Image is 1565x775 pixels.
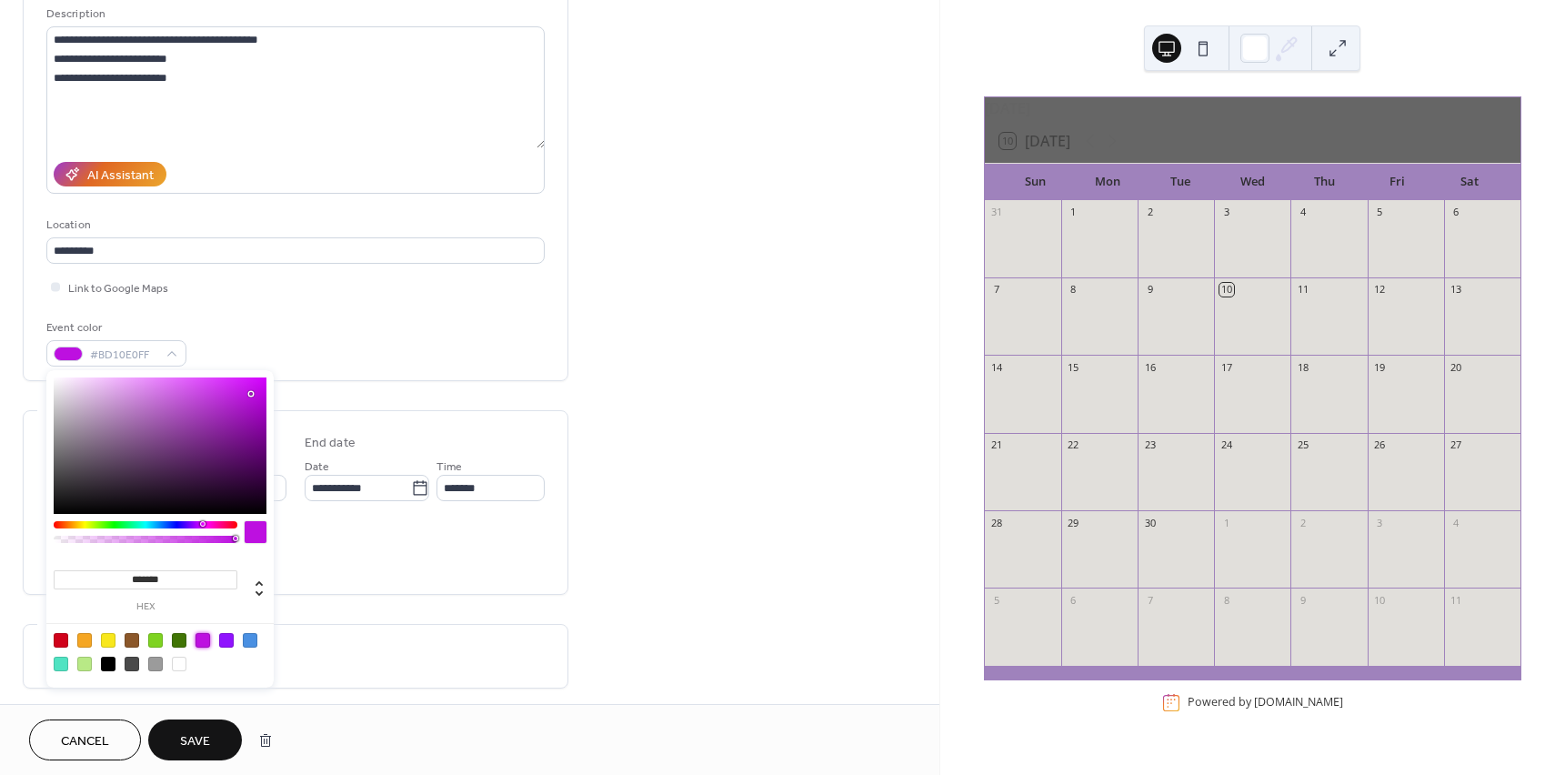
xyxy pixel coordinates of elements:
[61,732,109,751] span: Cancel
[1450,283,1463,297] div: 13
[54,602,237,612] label: hex
[990,516,1004,529] div: 28
[1373,360,1387,374] div: 19
[1219,593,1233,607] div: 8
[46,216,541,235] div: Location
[1450,206,1463,219] div: 6
[1143,516,1157,529] div: 30
[1433,164,1506,200] div: Sat
[1296,516,1309,529] div: 2
[54,162,166,186] button: AI Assistant
[305,434,356,453] div: End date
[1143,438,1157,452] div: 23
[1296,283,1309,297] div: 11
[1373,283,1387,297] div: 12
[172,633,186,648] div: #417505
[1254,695,1343,710] a: [DOMAIN_NAME]
[1296,438,1309,452] div: 25
[1296,206,1309,219] div: 4
[1219,283,1233,297] div: 10
[1067,438,1080,452] div: 22
[196,633,210,648] div: #BD10E0
[1071,164,1144,200] div: Mon
[436,458,462,477] span: Time
[999,164,1072,200] div: Sun
[54,657,68,671] div: #50E3C2
[46,318,183,337] div: Event color
[1219,438,1233,452] div: 24
[46,5,541,24] div: Description
[219,633,234,648] div: #9013FE
[77,633,92,648] div: #F5A623
[990,360,1004,374] div: 14
[1067,516,1080,529] div: 29
[54,633,68,648] div: #D0021B
[1373,438,1387,452] div: 26
[1219,360,1233,374] div: 17
[172,657,186,671] div: #FFFFFF
[1361,164,1434,200] div: Fri
[305,458,329,477] span: Date
[1296,593,1309,607] div: 9
[1143,360,1157,374] div: 16
[1216,164,1289,200] div: Wed
[985,97,1520,119] div: [DATE]
[1067,283,1080,297] div: 8
[1067,593,1080,607] div: 6
[125,657,139,671] div: #4A4A4A
[1450,593,1463,607] div: 11
[1219,516,1233,529] div: 1
[180,732,210,751] span: Save
[1143,206,1157,219] div: 2
[29,720,141,760] button: Cancel
[990,593,1004,607] div: 5
[148,657,163,671] div: #9B9B9B
[1143,593,1157,607] div: 7
[1373,593,1387,607] div: 10
[1143,283,1157,297] div: 9
[1067,206,1080,219] div: 1
[1067,360,1080,374] div: 15
[148,720,242,760] button: Save
[243,633,257,648] div: #4A90E2
[148,633,163,648] div: #7ED321
[77,657,92,671] div: #B8E986
[101,657,115,671] div: #000000
[1144,164,1217,200] div: Tue
[1373,206,1387,219] div: 5
[101,633,115,648] div: #F8E71C
[990,438,1004,452] div: 21
[1373,516,1387,529] div: 3
[1296,360,1309,374] div: 18
[125,633,139,648] div: #8B572A
[1289,164,1361,200] div: Thu
[990,283,1004,297] div: 7
[68,279,168,298] span: Link to Google Maps
[1219,206,1233,219] div: 3
[1188,695,1343,710] div: Powered by
[90,346,157,365] span: #BD10E0FF
[990,206,1004,219] div: 31
[1450,438,1463,452] div: 27
[1450,360,1463,374] div: 20
[1450,516,1463,529] div: 4
[87,166,154,186] div: AI Assistant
